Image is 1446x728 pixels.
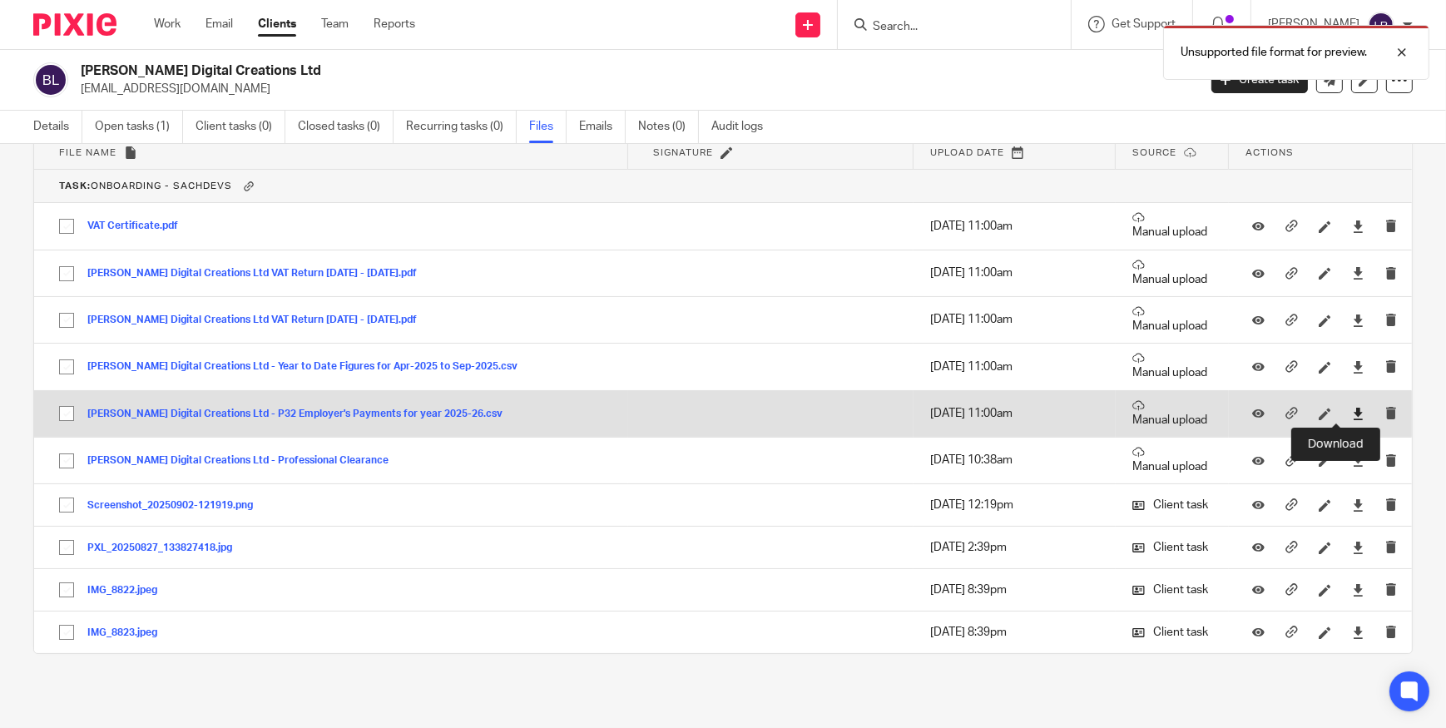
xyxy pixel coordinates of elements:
[1132,539,1212,556] p: Client task
[196,111,285,143] a: Client tasks (0)
[87,361,530,373] button: [PERSON_NAME] Digital Creations Ltd - Year to Date Figures for Apr-2025 to Sep-2025.csv
[1352,453,1364,469] a: Download
[51,210,82,242] input: Select
[51,258,82,290] input: Select
[1352,218,1364,235] a: Download
[1132,352,1212,381] p: Manual upload
[59,181,232,191] span: Onboarding - Sachdevs
[321,16,349,32] a: Team
[1211,67,1308,93] a: Create task
[1132,259,1212,288] p: Manual upload
[1132,148,1176,157] span: Source
[51,445,82,477] input: Select
[653,148,713,157] span: Signature
[1352,359,1364,375] a: Download
[1368,12,1394,38] img: svg%3E
[87,409,515,420] button: [PERSON_NAME] Digital Creations Ltd - P32 Employer's Payments for year 2025-26.csv
[33,62,68,97] img: svg%3E
[87,585,170,597] button: IMG_8822.jpeg
[930,624,1099,641] p: [DATE] 8:39pm
[1132,582,1212,598] p: Client task
[51,305,82,336] input: Select
[579,111,626,143] a: Emails
[1352,582,1364,598] a: Download
[1245,148,1294,157] span: Actions
[930,539,1099,556] p: [DATE] 2:39pm
[1352,312,1364,329] a: Download
[51,489,82,521] input: Select
[81,62,965,80] h2: [PERSON_NAME] Digital Creations Ltd
[206,16,233,32] a: Email
[87,220,191,232] button: VAT Certificate.pdf
[51,532,82,563] input: Select
[87,500,265,512] button: Screenshot_20250902-121919.png
[930,582,1099,598] p: [DATE] 8:39pm
[1352,624,1364,641] a: Download
[33,13,116,36] img: Pixie
[87,455,401,467] button: [PERSON_NAME] Digital Creations Ltd - Professional Clearance
[1132,446,1212,475] p: Manual upload
[1352,497,1364,513] a: Download
[81,81,1186,97] p: [EMAIL_ADDRESS][DOMAIN_NAME]
[87,268,429,280] button: [PERSON_NAME] Digital Creations Ltd VAT Return [DATE] - [DATE].pdf
[87,627,170,639] button: IMG_8823.jpeg
[51,351,82,383] input: Select
[1352,405,1364,422] a: Download
[51,398,82,429] input: Select
[59,148,116,157] span: File name
[59,181,91,191] b: Task:
[51,574,82,606] input: Select
[930,497,1099,513] p: [DATE] 12:19pm
[1352,539,1364,556] a: Download
[638,111,699,143] a: Notes (0)
[1132,497,1212,513] p: Client task
[930,218,1099,235] p: [DATE] 11:00am
[1181,44,1367,61] p: Unsupported file format for preview.
[1132,211,1212,240] p: Manual upload
[298,111,394,143] a: Closed tasks (0)
[529,111,567,143] a: Files
[1352,265,1364,281] a: Download
[406,111,517,143] a: Recurring tasks (0)
[711,111,775,143] a: Audit logs
[930,452,1099,468] p: [DATE] 10:38am
[87,542,245,554] button: PXL_20250827_133827418.jpg
[258,16,296,32] a: Clients
[930,311,1099,328] p: [DATE] 11:00am
[930,148,1004,157] span: Upload date
[95,111,183,143] a: Open tasks (1)
[154,16,181,32] a: Work
[1132,624,1212,641] p: Client task
[930,405,1099,422] p: [DATE] 11:00am
[930,359,1099,375] p: [DATE] 11:00am
[1132,305,1212,334] p: Manual upload
[87,314,429,326] button: [PERSON_NAME] Digital Creations Ltd VAT Return [DATE] - [DATE].pdf
[1132,399,1212,428] p: Manual upload
[930,265,1099,281] p: [DATE] 11:00am
[374,16,415,32] a: Reports
[33,111,82,143] a: Details
[51,617,82,648] input: Select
